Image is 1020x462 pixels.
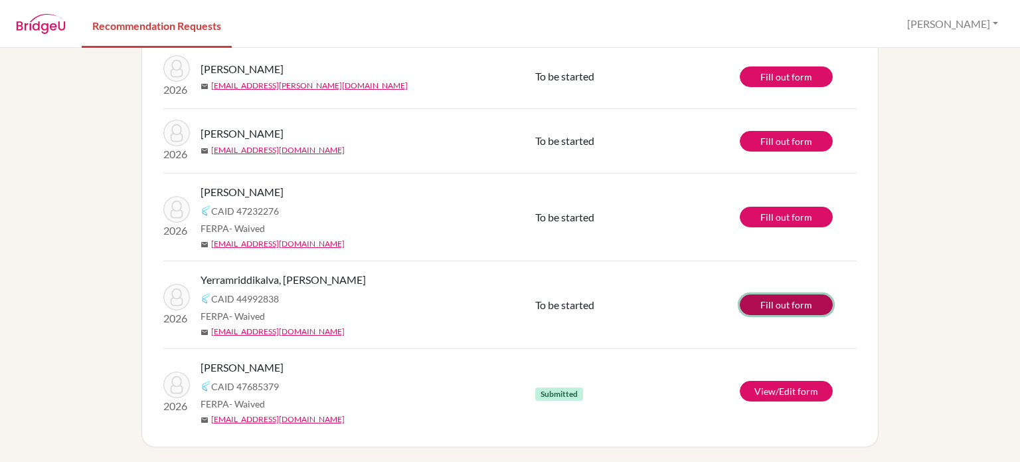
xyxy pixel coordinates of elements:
[201,397,265,411] span: FERPA
[163,284,190,310] img: Yerramriddikalva, Abhigna
[901,11,1004,37] button: [PERSON_NAME]
[163,372,190,398] img: Singh, Yashraj
[201,309,265,323] span: FERPA
[211,413,345,425] a: [EMAIL_ADDRESS][DOMAIN_NAME]
[740,294,833,315] a: Fill out form
[211,144,345,156] a: [EMAIL_ADDRESS][DOMAIN_NAME]
[740,381,833,402] a: View/Edit form
[163,82,190,98] p: 2026
[163,223,190,239] p: 2026
[201,126,284,142] span: [PERSON_NAME]
[211,238,345,250] a: [EMAIL_ADDRESS][DOMAIN_NAME]
[535,134,594,147] span: To be started
[211,292,279,306] span: CAID 44992838
[163,310,190,326] p: 2026
[229,398,265,409] span: - Waived
[201,293,211,304] img: Common App logo
[201,82,209,90] span: mail
[535,298,594,311] span: To be started
[201,147,209,155] span: mail
[163,55,190,82] img: Sehgal, Arhaan
[535,388,583,401] span: Submitted
[201,241,209,249] span: mail
[82,2,232,48] a: Recommendation Requests
[201,416,209,424] span: mail
[535,70,594,82] span: To be started
[163,196,190,223] img: Diya Maini, Kayli
[201,328,209,336] span: mail
[201,272,366,288] span: Yerramriddikalva, [PERSON_NAME]
[201,360,284,376] span: [PERSON_NAME]
[211,380,279,394] span: CAID 47685379
[163,398,190,414] p: 2026
[740,207,833,227] a: Fill out form
[201,184,284,200] span: [PERSON_NAME]
[201,61,284,77] span: [PERSON_NAME]
[740,66,833,87] a: Fill out form
[16,14,66,34] img: BridgeU logo
[163,120,190,146] img: Kumar, Daksh
[163,146,190,162] p: 2026
[211,80,408,92] a: [EMAIL_ADDRESS][PERSON_NAME][DOMAIN_NAME]
[229,310,265,322] span: - Waived
[211,326,345,338] a: [EMAIL_ADDRESS][DOMAIN_NAME]
[201,205,211,216] img: Common App logo
[740,131,833,152] a: Fill out form
[201,381,211,392] img: Common App logo
[211,204,279,218] span: CAID 47232276
[201,221,265,235] span: FERPA
[229,223,265,234] span: - Waived
[535,211,594,223] span: To be started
